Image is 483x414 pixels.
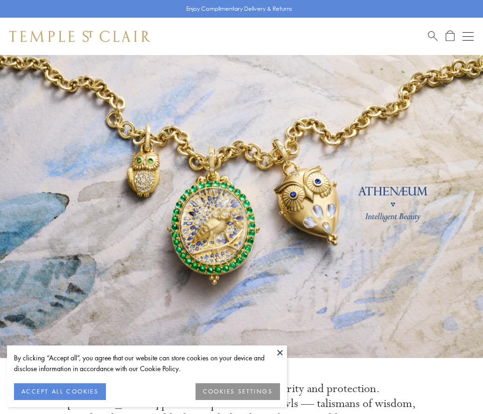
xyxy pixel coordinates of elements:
[14,383,106,400] button: ACCEPT ALL COOKIES
[9,31,150,42] img: Temple St. Clair
[186,4,292,14] p: Enjoy Complimentary Delivery & Returns
[196,383,280,400] button: COOKIES SETTINGS
[462,31,474,42] button: Open navigation
[14,352,280,374] div: By clicking “Accept all”, you agree that our website can store cookies on your device and disclos...
[428,30,438,42] a: Search
[446,30,455,42] a: Open Shopping Bag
